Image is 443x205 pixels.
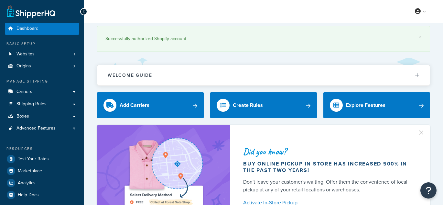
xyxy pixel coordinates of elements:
div: Did you know? [243,147,415,156]
button: Welcome Guide [97,65,430,85]
div: Manage Shipping [5,79,79,84]
div: Explore Features [346,101,385,110]
div: Basic Setup [5,41,79,47]
h2: Welcome Guide [108,73,152,78]
span: Help Docs [18,192,39,198]
a: Add Carriers [97,92,204,118]
a: × [419,34,422,40]
a: Explore Features [323,92,430,118]
span: Shipping Rules [16,101,47,107]
a: Origins3 [5,60,79,72]
a: Boxes [5,110,79,122]
a: Test Your Rates [5,153,79,165]
span: Origins [16,63,31,69]
a: Advanced Features4 [5,122,79,134]
span: Advanced Features [16,126,56,131]
a: Create Rules [210,92,317,118]
a: Help Docs [5,189,79,201]
button: Open Resource Center [420,182,437,199]
li: Websites [5,48,79,60]
span: Dashboard [16,26,38,31]
div: Resources [5,146,79,152]
a: Websites1 [5,48,79,60]
a: Carriers [5,86,79,98]
span: 1 [74,51,75,57]
div: Don't leave your customer's waiting. Offer them the convenience of local pickup at any of your re... [243,178,415,194]
div: Add Carriers [120,101,149,110]
span: Boxes [16,114,29,119]
span: Marketplace [18,168,42,174]
span: Websites [16,51,35,57]
a: Dashboard [5,23,79,35]
span: 3 [73,63,75,69]
a: Shipping Rules [5,98,79,110]
div: Successfully authorized Shopify account [105,34,422,43]
a: Analytics [5,177,79,189]
a: Marketplace [5,165,79,177]
div: Create Rules [233,101,263,110]
span: Analytics [18,180,36,186]
li: Advanced Features [5,122,79,134]
span: Test Your Rates [18,156,49,162]
li: Origins [5,60,79,72]
div: Buy online pickup in store has increased 500% in the past two years! [243,161,415,174]
span: 4 [73,126,75,131]
span: Carriers [16,89,32,95]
